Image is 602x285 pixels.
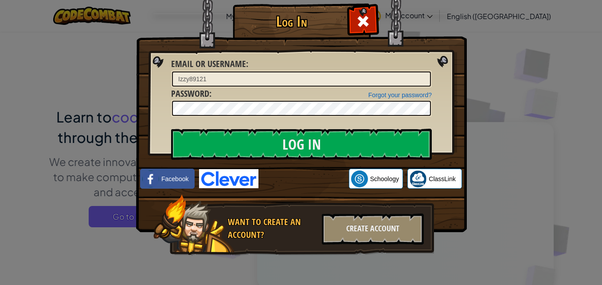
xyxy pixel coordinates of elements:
img: schoology.png [351,170,368,187]
img: clever-logo-blue.png [199,169,258,188]
span: Password [171,87,209,99]
span: ClassLink [429,174,456,183]
img: classlink-logo-small.png [410,170,426,187]
div: Create Account [322,214,424,245]
label: : [171,87,211,100]
h1: Log In [235,14,348,29]
div: Want to create an account? [228,216,317,241]
span: Schoology [370,174,399,183]
span: Email or Username [171,58,246,70]
img: facebook_small.png [142,170,159,187]
a: Forgot your password? [368,91,432,99]
label: : [171,58,248,71]
input: Log In [171,129,432,160]
iframe: Sign in with Google Button [258,169,349,189]
span: Facebook [161,174,188,183]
